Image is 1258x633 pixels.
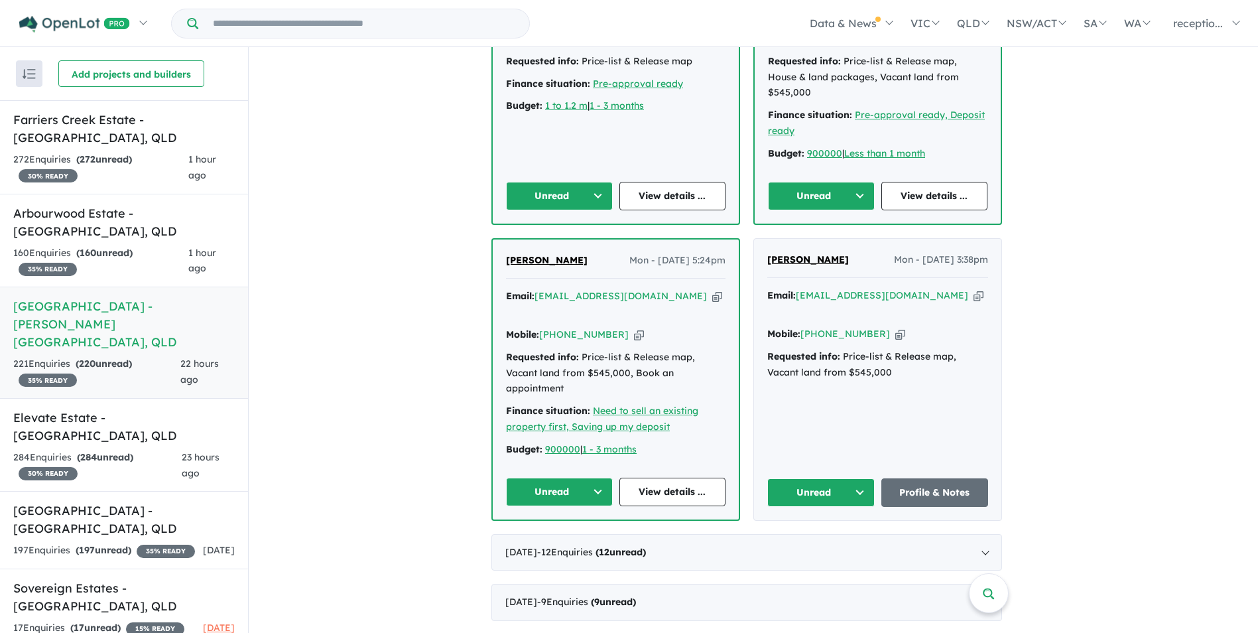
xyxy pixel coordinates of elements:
u: 900000 [807,147,842,159]
a: Less than 1 month [844,147,925,159]
strong: ( unread) [77,451,133,463]
strong: ( unread) [76,153,132,165]
div: 197 Enquir ies [13,543,195,559]
strong: ( unread) [76,247,133,259]
a: View details ... [881,182,988,210]
span: 23 hours ago [182,451,220,479]
a: Profile & Notes [881,478,989,507]
strong: ( unread) [591,596,636,608]
span: 272 [80,153,95,165]
span: 1 hour ago [188,153,216,181]
span: 1 hour ago [188,247,216,275]
strong: Finance situation: [768,109,852,121]
span: 160 [80,247,96,259]
a: 1 - 3 months [590,100,644,111]
button: Unread [768,182,875,210]
a: [PERSON_NAME] [506,253,588,269]
span: [DATE] [203,544,235,556]
strong: Requested info: [506,351,579,363]
a: Pre-approval ready [593,78,683,90]
div: [DATE] [491,534,1002,571]
button: Copy [895,327,905,341]
div: Price-list & Release map, House & land packages, Vacant land from $545,000 [768,54,987,101]
strong: Email: [767,289,796,301]
strong: ( unread) [76,544,131,556]
div: Price-list & Release map, Vacant land from $545,000, Book an appointment [506,350,725,397]
strong: Mobile: [506,328,539,340]
span: 284 [80,451,97,463]
h5: Elevate Estate - [GEOGRAPHIC_DATA] , QLD [13,409,235,445]
div: 284 Enquir ies [13,450,182,482]
span: - 9 Enquir ies [537,596,636,608]
a: Need to sell an existing property first, Saving up my deposit [506,405,698,433]
h5: Arbourwood Estate - [GEOGRAPHIC_DATA] , QLD [13,204,235,240]
img: Openlot PRO Logo White [19,16,130,33]
div: | [506,442,725,458]
div: Price-list & Release map [506,54,725,70]
button: Unread [506,182,613,210]
strong: ( unread) [76,358,132,370]
input: Try estate name, suburb, builder or developer [201,9,527,38]
div: 160 Enquir ies [13,246,188,277]
a: View details ... [619,478,726,506]
span: 220 [79,358,95,370]
span: 35 % READY [137,545,195,558]
span: 12 [599,546,609,558]
span: 30 % READY [19,169,78,182]
span: 197 [79,544,95,556]
strong: Budget: [768,147,804,159]
span: 35 % READY [19,374,77,387]
button: Unread [506,478,613,506]
strong: Budget: [506,443,542,455]
strong: ( unread) [596,546,646,558]
a: View details ... [619,182,726,210]
span: 22 hours ago [180,358,219,386]
strong: Finance situation: [506,405,590,417]
strong: Requested info: [768,55,841,67]
a: [EMAIL_ADDRESS][DOMAIN_NAME] [796,289,968,301]
span: receptio... [1173,17,1223,30]
span: Mon - [DATE] 3:38pm [894,252,988,268]
h5: [GEOGRAPHIC_DATA] - [PERSON_NAME][GEOGRAPHIC_DATA] , QLD [13,297,235,351]
button: Copy [634,328,644,342]
a: Pre-approval ready, Deposit ready [768,109,985,137]
strong: Requested info: [767,350,840,362]
a: [PERSON_NAME] [767,252,849,268]
span: - 12 Enquir ies [537,546,646,558]
span: 35 % READY [19,263,77,276]
a: [PHONE_NUMBER] [800,328,890,340]
div: 221 Enquir ies [13,356,180,388]
button: Add projects and builders [58,60,204,87]
div: | [506,98,725,114]
u: 900000 [545,443,580,455]
span: 9 [594,596,599,608]
div: Price-list & Release map, Vacant land from $545,000 [767,349,988,381]
img: sort.svg [23,69,36,79]
a: [PHONE_NUMBER] [539,328,629,340]
strong: Requested info: [506,55,579,67]
strong: Email: [506,290,535,302]
span: [PERSON_NAME] [506,254,588,266]
button: Unread [767,478,875,507]
span: [PERSON_NAME] [767,253,849,265]
strong: Budget: [506,100,542,111]
div: 272 Enquir ies [13,152,188,184]
h5: [GEOGRAPHIC_DATA] - [GEOGRAPHIC_DATA] , QLD [13,502,235,537]
h5: Sovereign Estates - [GEOGRAPHIC_DATA] , QLD [13,579,235,615]
span: 30 % READY [19,467,78,480]
a: 1 - 3 months [582,443,637,455]
div: [DATE] [491,584,1002,621]
h5: Farriers Creek Estate - [GEOGRAPHIC_DATA] , QLD [13,111,235,147]
button: Copy [974,289,983,303]
strong: Mobile: [767,328,800,340]
button: Copy [712,289,722,303]
a: 1 to 1.2 m [545,100,588,111]
strong: Finance situation: [506,78,590,90]
a: [EMAIL_ADDRESS][DOMAIN_NAME] [535,290,707,302]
